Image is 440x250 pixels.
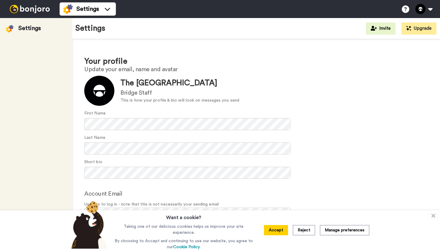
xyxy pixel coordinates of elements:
a: Cookie Policy [173,245,200,249]
button: Invite [366,23,395,35]
h1: Your profile [84,57,428,66]
p: By choosing to Accept and continuing to use our website, you agree to our . [113,238,254,250]
div: Bridge Staff [120,89,239,97]
img: bj-logo-header-white.svg [7,5,52,13]
span: Use this to log in - note that this is not necessarily your sending email [84,201,428,208]
h3: Want a cookie? [166,210,201,221]
img: settings-colored.svg [63,4,73,14]
label: Short bio [84,159,102,165]
div: Settings [18,24,41,32]
img: settings-colored.svg [6,25,14,32]
span: Settings [76,5,99,13]
button: Manage preferences [320,225,369,235]
label: First Name [84,110,106,117]
div: The [GEOGRAPHIC_DATA] [120,78,239,89]
div: This is how your profile & bio will look on messages you send [120,97,239,104]
button: Accept [264,225,288,235]
p: Taking one of our delicious cookies helps us improve your site experience. [113,224,254,236]
img: bear-with-cookie.png [66,201,110,249]
h1: Settings [75,24,105,33]
label: Last Name [84,135,105,141]
label: Account Email [84,189,122,198]
button: Reject [293,225,315,235]
button: Upgrade [401,23,436,35]
h2: Update your email, name and avatar [84,66,428,73]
